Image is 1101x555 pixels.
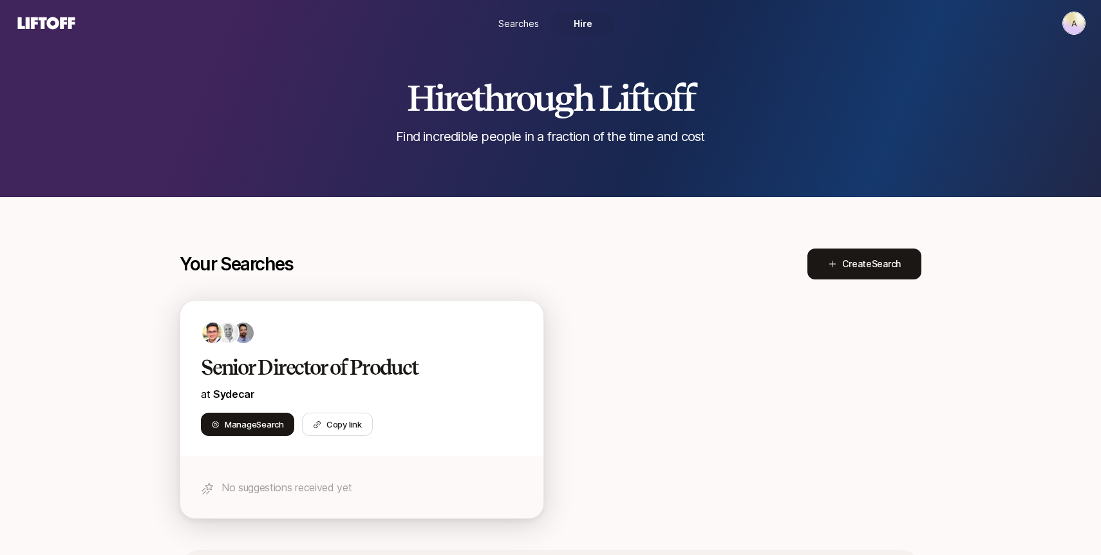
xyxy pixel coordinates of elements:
[201,482,214,495] img: star-icon
[256,419,283,429] span: Search
[574,17,592,30] span: Hire
[180,254,294,274] p: Your Searches
[233,323,254,343] img: 9bbf0f28_876c_4d82_8695_ccf9acec8431.jfif
[396,127,704,146] p: Find incredible people in a fraction of the time and cost
[472,76,694,120] span: through Liftoff
[201,413,294,436] button: ManageSearch
[872,258,901,269] span: Search
[550,12,615,35] a: Hire
[218,323,238,343] img: 3889c835_cd54_4d3d_a23c_7f23475cacdc.jpg
[407,79,694,117] h2: Hire
[1062,12,1086,35] button: A
[202,323,223,343] img: c1b10a7b_a438_4f37_9af7_bf91a339076e.jpg
[302,413,373,436] button: Copy link
[1071,15,1077,31] p: A
[201,386,523,402] p: at
[486,12,550,35] a: Searches
[221,479,523,496] p: No suggestions received yet
[498,17,539,30] span: Searches
[213,388,255,400] a: Sydecar
[201,355,496,381] h2: Senior Director of Product
[225,418,284,431] span: Manage
[807,249,921,279] button: CreateSearch
[842,256,901,272] span: Create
